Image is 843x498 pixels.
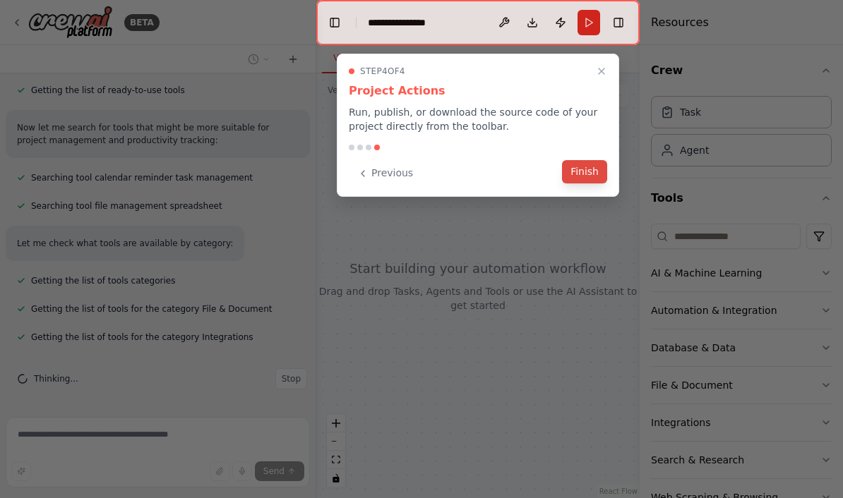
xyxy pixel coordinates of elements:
[349,105,607,133] p: Run, publish, or download the source code of your project directly from the toolbar.
[325,13,345,32] button: Hide left sidebar
[349,83,607,99] h3: Project Actions
[593,63,610,80] button: Close walkthrough
[562,160,607,183] button: Finish
[349,162,421,185] button: Previous
[360,66,405,77] span: Step 4 of 4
